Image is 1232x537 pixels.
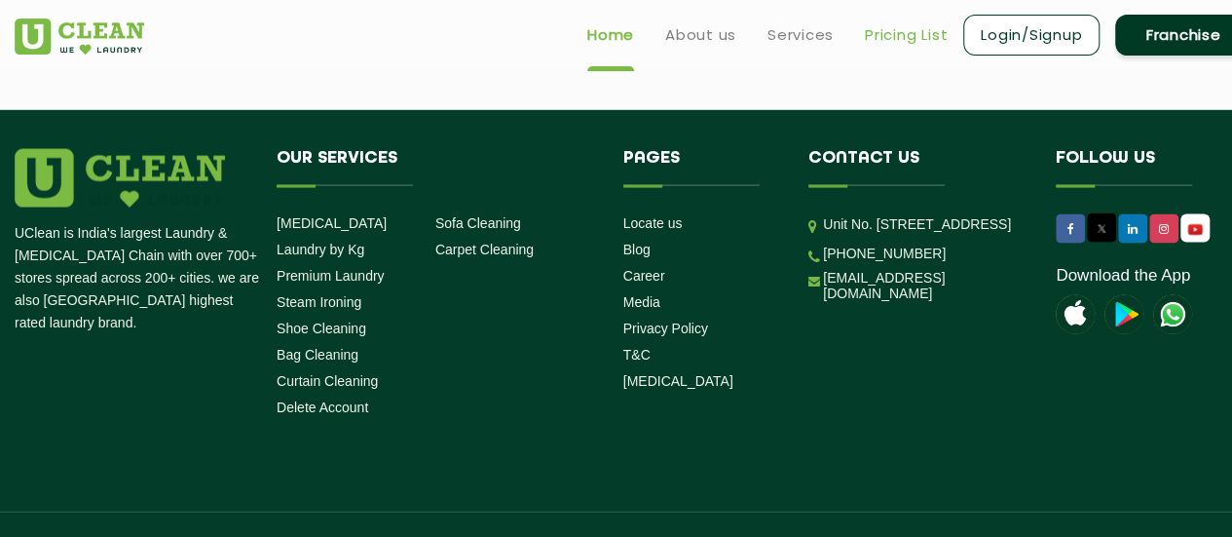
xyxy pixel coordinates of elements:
[1104,295,1143,334] img: playstoreicon.png
[277,400,368,415] a: Delete Account
[623,321,708,336] a: Privacy Policy
[623,215,683,231] a: Locate us
[623,268,665,284] a: Career
[277,321,366,336] a: Shoe Cleaning
[767,23,834,47] a: Services
[587,23,634,47] a: Home
[623,373,733,389] a: [MEDICAL_DATA]
[623,347,651,363] a: T&C
[435,215,521,231] a: Sofa Cleaning
[277,215,387,231] a: [MEDICAL_DATA]
[865,23,948,47] a: Pricing List
[823,270,1027,301] a: [EMAIL_ADDRESS][DOMAIN_NAME]
[623,242,651,257] a: Blog
[1056,266,1190,286] a: Download the App
[277,347,358,363] a: Bag Cleaning
[823,213,1027,236] p: Unit No. [STREET_ADDRESS]
[435,242,534,257] a: Carpet Cleaning
[808,149,1027,186] h4: Contact us
[623,149,780,186] h4: Pages
[963,15,1100,56] a: Login/Signup
[277,149,594,186] h4: Our Services
[15,19,144,55] img: UClean Laundry and Dry Cleaning
[823,246,946,261] a: [PHONE_NUMBER]
[1182,219,1208,240] img: UClean Laundry and Dry Cleaning
[277,373,378,389] a: Curtain Cleaning
[1153,295,1192,334] img: UClean Laundry and Dry Cleaning
[15,149,225,208] img: logo.png
[277,268,385,284] a: Premium Laundry
[277,242,364,257] a: Laundry by Kg
[15,222,262,334] p: UClean is India's largest Laundry & [MEDICAL_DATA] Chain with over 700+ stores spread across 200+...
[1056,149,1227,186] h4: Follow us
[1056,295,1095,334] img: apple-icon.png
[623,294,660,310] a: Media
[665,23,736,47] a: About us
[277,294,361,310] a: Steam Ironing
